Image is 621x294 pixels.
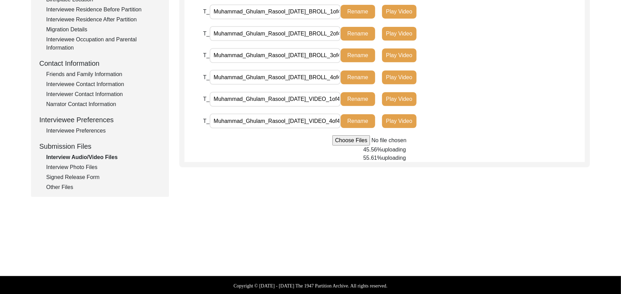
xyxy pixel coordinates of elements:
button: Play Video [382,114,417,128]
button: Play Video [382,27,417,41]
div: Interviewee Contact Information [46,80,161,88]
button: Rename [341,71,375,84]
button: Play Video [382,5,417,19]
span: T_ [203,96,210,102]
div: Submission Files [39,141,161,151]
button: Rename [341,49,375,62]
button: Rename [341,92,375,106]
div: Interviewee Occupation and Parental Information [46,35,161,52]
span: 55.61% [363,155,382,161]
span: T_ [203,9,210,14]
div: Interviewee Residence After Partition [46,15,161,24]
label: Copyright © [DATE] - [DATE] The 1947 Partition Archive. All rights reserved. [233,282,387,290]
span: T_ [203,74,210,80]
span: uploading [382,147,406,153]
button: Rename [341,27,375,41]
button: Rename [341,5,375,19]
div: Interviewee Preferences [39,115,161,125]
button: Play Video [382,92,417,106]
button: Play Video [382,49,417,62]
div: Signed Release Form [46,173,161,181]
div: Interviewee Residence Before Partition [46,6,161,14]
button: Rename [341,114,375,128]
span: uploading [382,155,406,161]
div: Interviewee Preferences [46,127,161,135]
div: Interviewer Contact Information [46,90,161,98]
span: 45.56% [363,147,382,153]
div: Friends and Family Information [46,70,161,78]
div: Narrator Contact Information [46,100,161,108]
div: Other Files [46,183,161,191]
div: Contact Information [39,58,161,69]
span: T_ [203,31,210,36]
div: Interview Audio/Video Files [46,153,161,161]
button: Play Video [382,71,417,84]
div: Interview Photo Files [46,163,161,171]
span: T_ [203,118,210,124]
div: Migration Details [46,25,161,34]
span: T_ [203,52,210,58]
